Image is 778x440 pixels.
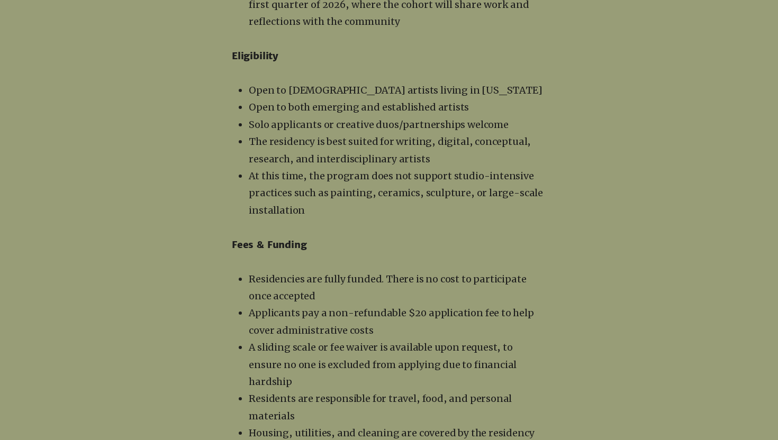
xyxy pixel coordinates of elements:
[249,118,508,131] span: Solo applicants or creative duos/partnerships welcome
[249,170,543,216] span: At this time, the program does not support studio-intensive practices such as painting, ceramics,...
[249,427,534,439] span: Housing, utilities, and cleaning are covered by the residency
[232,239,306,251] span: Fees & Funding
[249,392,512,421] span: Residents are responsible for travel, food, and personal materials
[232,50,278,62] span: Eligibility
[249,273,526,302] span: Residencies are fully funded. There is no cost to participate once accepted
[249,341,517,388] span: A sliding scale or fee waiver is available upon request, to ensure no one is excluded from applyi...
[249,307,533,336] span: Applicants pay a non-refundable $20 application fee to help cover administrative costs
[249,84,542,96] span: Open to [DEMOGRAPHIC_DATA] artists living in [US_STATE]
[249,135,531,164] span: The residency is best suited for writing, digital, conceptual, research, and interdisciplinary ar...
[249,101,469,113] span: Open to both emerging and established artists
